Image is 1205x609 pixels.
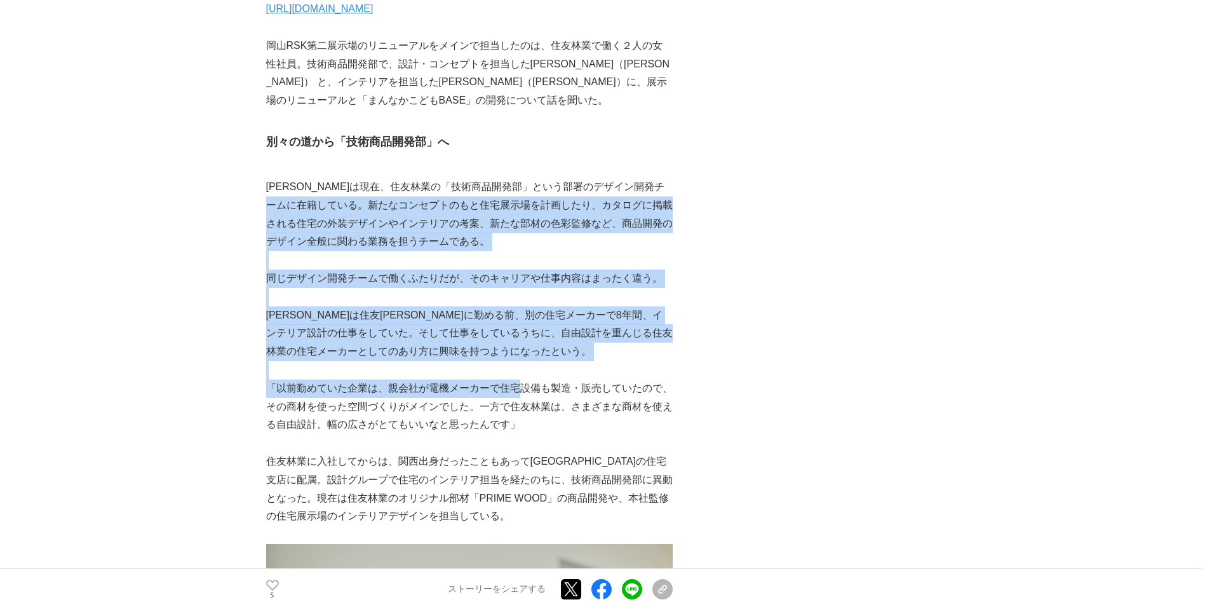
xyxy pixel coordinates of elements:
p: [PERSON_NAME]は現在、住友林業の「技術商品開発部」という部署のデザイン開発チームに在籍している。新たなコンセプトのもと住宅展示場を計画したり、カタログに掲載される住宅の外装デザインや... [266,178,673,251]
p: 住友林業に入社してからは、関西出身だったこともあって[GEOGRAPHIC_DATA]の住宅支店に配属。設計グループで住宅のインテリア担当を経たのちに、技術商品開発部に異動となった。現在は住友林... [266,453,673,526]
p: 同じデザイン開発チームで働くふたりだが、そのキャリアや仕事内容はまったく違う。 [266,270,673,288]
p: 5 [266,592,279,598]
h3: 別々の道から「技術商品開発部」へ [266,133,673,151]
p: 岡山RSK第二展示場のリニューアルをメインで担当したのは、住友林業で働く２人の女性社員。技術商品開発部で、設計・コンセプトを担当した[PERSON_NAME]（[PERSON_NAME]） と、... [266,37,673,110]
p: [PERSON_NAME]は住友[PERSON_NAME]に勤める前、別の住宅メーカーで8年間、インテリア設計の仕事をしていた。そして仕事をしているうちに、自由設計を重んじる住友林業の住宅メーカ... [266,306,673,361]
a: [URL][DOMAIN_NAME] [266,3,374,14]
p: 「以前勤めていた企業は、親会社が電機メーカーで住宅設備も製造・販売していたので、その商材を使った空間づくりがメインでした。一方で住友林業は、さまざまな商材を使える自由設計。幅の広さがとてもいいな... [266,380,673,434]
p: ストーリーをシェアする [448,584,546,595]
